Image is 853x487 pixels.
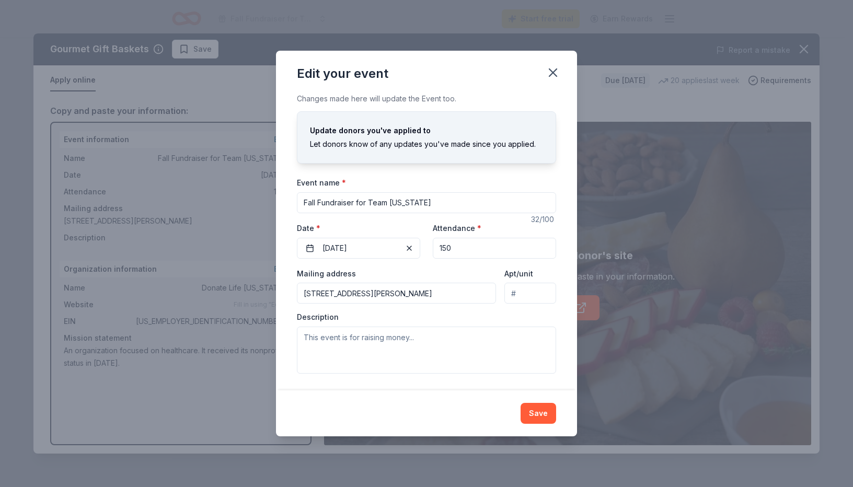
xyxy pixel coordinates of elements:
input: Spring Fundraiser [297,192,556,213]
input: Enter a US address [297,283,496,304]
input: 20 [433,238,556,259]
label: Apt/unit [504,269,533,279]
label: Event name [297,178,346,188]
div: Update donors you've applied to [310,124,543,137]
label: Attendance [433,223,481,234]
label: Date [297,223,420,234]
button: [DATE] [297,238,420,259]
input: # [504,283,556,304]
label: Mailing address [297,269,356,279]
button: Save [521,403,556,424]
div: Let donors know of any updates you've made since you applied. [310,138,543,150]
div: 32 /100 [531,213,556,226]
div: Edit your event [297,65,388,82]
label: Description [297,312,339,322]
div: Changes made here will update the Event too. [297,92,556,105]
